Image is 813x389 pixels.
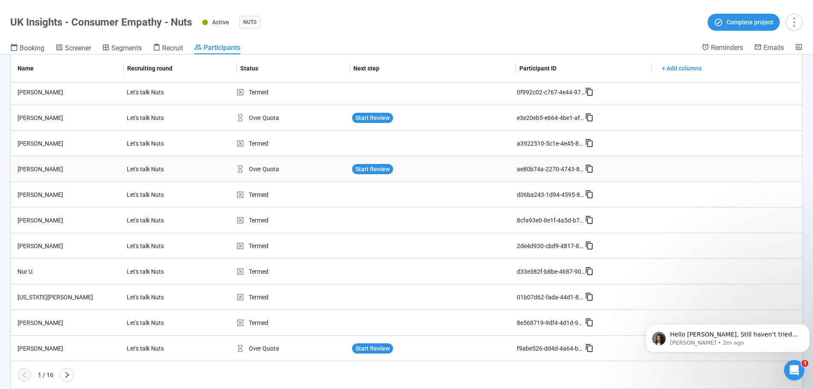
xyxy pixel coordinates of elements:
[20,44,44,52] span: Booking
[237,55,350,82] th: Status
[123,110,187,126] div: Let's talk Nuts
[14,344,123,353] div: [PERSON_NAME]
[14,216,123,225] div: [PERSON_NAME]
[10,43,44,54] a: Booking
[517,241,585,251] div: 2de4d930-cbd9-4817-881d-6f89d3dec484
[123,135,187,152] div: Let's talk Nuts
[642,306,813,366] iframe: Intercom notifications message
[517,344,585,353] div: f9abe526-dd4d-4a64-b0be-6a2ae05fd9dd
[14,292,123,302] div: [US_STATE][PERSON_NAME]
[517,267,585,276] div: d33e382f-b8be-4687-909a-3583aa58484a
[517,113,585,123] div: e3e20eb5-e664-4be1-af83-8b2cf2c755c8
[14,88,123,97] div: [PERSON_NAME]
[754,43,784,53] a: Emails
[212,19,229,26] span: Active
[236,267,349,276] div: Termed
[236,216,349,225] div: Termed
[236,318,349,328] div: Termed
[14,190,123,199] div: [PERSON_NAME]
[123,212,187,228] div: Let's talk Nuts
[14,139,123,148] div: [PERSON_NAME]
[38,370,53,380] div: 1 / 16
[236,88,349,97] div: Termed
[356,164,390,174] span: Start Review
[123,161,187,177] div: Let's talk Nuts
[517,190,585,199] div: d06ba243-1d94-4595-8116-4a5ae1cc6ece
[786,14,803,31] button: more
[702,43,743,53] a: Reminders
[655,61,708,75] button: + Add columns
[243,18,256,26] span: Nuts
[350,55,516,82] th: Next step
[711,44,743,52] span: Reminders
[124,55,237,82] th: Recruiting round
[662,64,702,73] span: + Add columns
[352,343,393,354] button: Start Review
[517,139,585,148] div: a3922510-5c1e-4e45-8875-bfb6e632ba1a
[194,43,240,54] a: Participants
[14,113,123,123] div: [PERSON_NAME]
[356,344,390,353] span: Start Review
[65,44,91,52] span: Screener
[517,88,585,97] div: 0f992c02-c767-4e44-973f-ae46b2066d2b
[784,360,804,380] iframe: Intercom live chat
[17,368,31,382] button: left
[726,18,773,27] span: Complete project
[516,55,652,82] th: Participant ID
[10,16,192,28] h1: UK Insights - Consumer Empathy - Nuts
[162,44,183,52] span: Recruit
[111,44,142,52] span: Segments
[788,16,800,28] span: more
[60,368,74,382] button: right
[14,241,123,251] div: [PERSON_NAME]
[123,315,187,331] div: Let's talk Nuts
[517,318,585,328] div: 8e568719-9df4-4d1d-9a7e-971c6b686cfd
[356,113,390,123] span: Start Review
[517,292,585,302] div: 01b07d62-fada-44d1-87e8-498e9a480c41
[763,44,784,52] span: Emails
[236,164,349,174] div: Over Quota
[11,55,124,82] th: Name
[123,340,187,357] div: Let's talk Nuts
[236,139,349,148] div: Termed
[64,371,70,378] span: right
[123,263,187,280] div: Let's talk Nuts
[517,164,585,174] div: ae80b74a-2270-4743-8a29-9212fa49c26a
[352,113,393,123] button: Start Review
[517,216,585,225] div: 8cfa93e0-8e1f-4a5d-b738-b71d3a2cd446
[123,84,187,100] div: Let's talk Nuts
[236,190,349,199] div: Termed
[14,164,123,174] div: [PERSON_NAME]
[236,292,349,302] div: Termed
[153,43,183,54] a: Recruit
[801,360,808,367] span: 3
[14,267,123,276] div: Nur U.
[204,44,240,52] span: Participants
[123,289,187,305] div: Let's talk Nuts
[55,43,91,54] a: Screener
[102,43,142,54] a: Segments
[21,371,28,378] span: left
[14,318,123,328] div: [PERSON_NAME]
[236,241,349,251] div: Termed
[236,113,349,123] div: Over Quota
[352,164,393,174] button: Start Review
[123,187,187,203] div: Let's talk Nuts
[708,14,780,31] button: Complete project
[123,238,187,254] div: Let's talk Nuts
[236,344,349,353] div: Over Quota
